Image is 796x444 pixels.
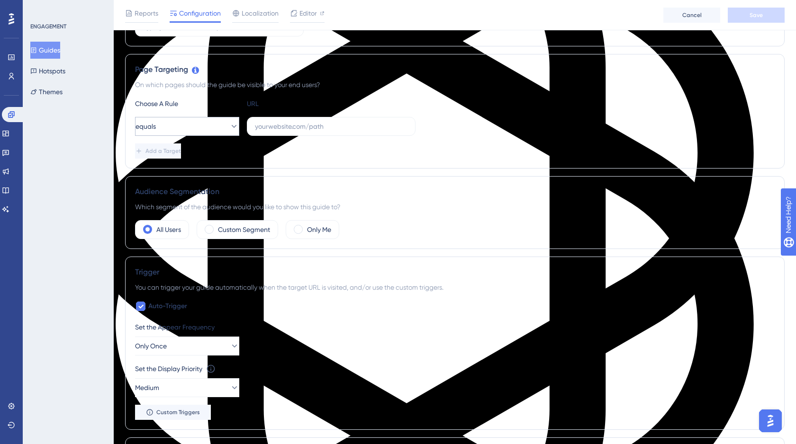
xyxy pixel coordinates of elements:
[682,11,702,19] span: Cancel
[156,224,181,235] label: All Users
[145,147,181,155] span: Add a Target
[135,405,211,420] button: Custom Triggers
[218,224,270,235] label: Custom Segment
[299,8,317,19] span: Editor
[30,42,60,59] button: Guides
[30,62,65,80] button: Hotspots
[135,340,167,352] span: Only Once
[135,143,181,159] button: Add a Target
[148,301,187,312] span: Auto-Trigger
[135,337,239,355] button: Only Once
[30,23,66,30] div: ENGAGEMENT
[179,8,221,19] span: Configuration
[135,282,775,293] div: You can trigger your guide automatically when the target URL is visited, and/or use the custom tr...
[307,224,331,235] label: Only Me
[135,117,239,136] button: equals
[255,121,407,132] input: yourwebsite.com/path
[136,121,156,132] span: equals
[756,407,785,435] iframe: UserGuiding AI Assistant Launcher
[135,378,239,397] button: Medium
[135,79,775,90] div: On which pages should the guide be visible to your end users?
[135,8,158,19] span: Reports
[135,186,775,197] div: Audience Segmentation
[135,98,239,109] div: Choose A Rule
[22,2,59,14] span: Need Help?
[30,83,63,100] button: Themes
[242,8,279,19] span: Localization
[135,64,775,75] div: Page Targeting
[156,408,200,416] span: Custom Triggers
[135,363,202,374] div: Set the Display Priority
[135,321,775,333] div: Set the Appear Frequency
[135,266,775,278] div: Trigger
[728,8,785,23] button: Save
[135,382,159,393] span: Medium
[135,201,775,213] div: Which segment of the audience would you like to show this guide to?
[750,11,763,19] span: Save
[663,8,720,23] button: Cancel
[247,98,351,109] div: URL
